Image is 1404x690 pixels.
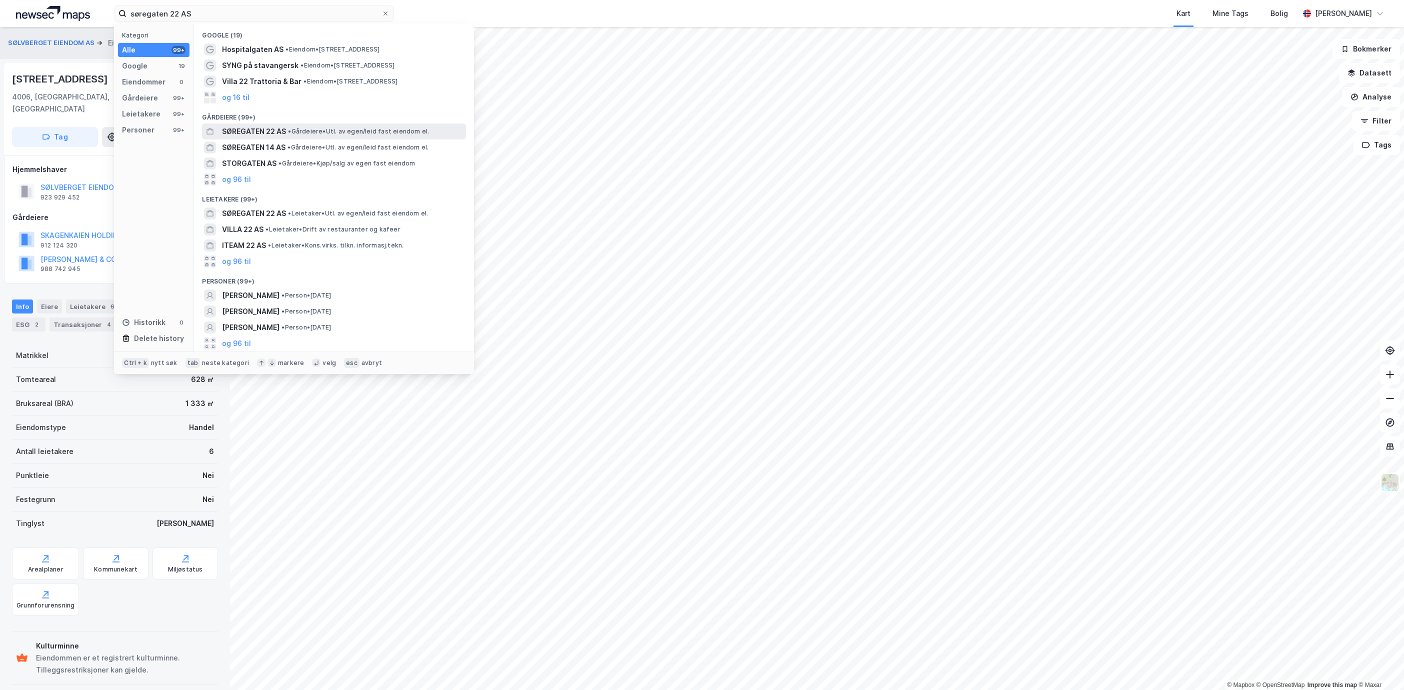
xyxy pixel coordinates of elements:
div: Personer [122,124,154,136]
span: STORGATEN AS [222,157,276,169]
div: 0 [177,78,185,86]
div: Gårdeiere [122,92,158,104]
span: SØREGATEN 22 AS [222,125,286,137]
div: Kart [1176,7,1190,19]
div: 923 929 452 [40,193,79,201]
button: og 96 til [222,255,251,267]
div: 0 [177,318,185,326]
span: • [281,307,284,315]
span: SØREGATEN 22 AS [222,207,286,219]
div: Eiere [37,299,62,313]
button: og 16 til [222,91,249,103]
button: Bokmerker [1332,39,1400,59]
a: OpenStreetMap [1256,681,1305,688]
div: 4 [104,319,114,329]
div: 4006, [GEOGRAPHIC_DATA], [GEOGRAPHIC_DATA] [12,91,141,115]
div: Festegrunn [16,493,55,505]
div: Grunnforurensning [16,601,74,609]
div: Antall leietakere [16,445,73,457]
span: Person • [DATE] [281,307,331,315]
div: Historikk [122,316,165,328]
span: • [288,209,291,217]
span: SYNG på stavangersk [222,59,298,71]
div: [PERSON_NAME] [156,517,214,529]
span: [PERSON_NAME] [222,289,279,301]
div: velg [322,359,336,367]
div: ESG [12,317,45,331]
div: Info [12,299,33,313]
div: Eiendommen er et registrert kulturminne. Tilleggsrestriksjoner kan gjelde. [36,652,214,676]
iframe: Chat Widget [1354,642,1404,690]
button: Filter [1352,111,1400,131]
span: • [288,127,291,135]
div: 628 ㎡ [191,373,214,385]
button: SØLVBERGET EIENDOM AS [8,38,96,48]
button: Analyse [1342,87,1400,107]
div: Leietakere [66,299,121,313]
div: 988 742 945 [40,265,80,273]
img: Z [1380,473,1399,492]
div: Tomteareal [16,373,56,385]
div: Punktleie [16,469,49,481]
div: Gårdeiere (99+) [194,105,474,123]
div: Ctrl + k [122,358,149,368]
span: [PERSON_NAME] [222,321,279,333]
div: Nei [202,469,214,481]
div: Bruksareal (BRA) [16,397,73,409]
span: Gårdeiere • Utl. av egen/leid fast eiendom el. [288,127,429,135]
div: Google [122,60,147,72]
div: Eiendommer [122,76,165,88]
div: [PERSON_NAME] [1315,7,1372,19]
button: Tag [12,127,98,147]
div: Arealplaner [28,565,63,573]
span: • [303,77,306,85]
span: • [278,159,281,167]
div: Hjemmelshaver [12,163,217,175]
div: Handel [189,421,214,433]
div: markere [278,359,304,367]
div: 912 124 320 [40,241,77,249]
div: 6 [209,445,214,457]
img: logo.a4113a55bc3d86da70a041830d287a7e.svg [16,6,90,21]
div: Matrikkel [16,349,48,361]
div: Eiendomstype [16,421,66,433]
span: SØREGATEN 14 AS [222,141,285,153]
span: • [281,323,284,331]
div: Tinglyst [16,517,44,529]
div: Kommunekart [94,565,137,573]
div: 99+ [171,110,185,118]
span: Leietaker • Kons.virks. tilkn. informasj.tekn. [268,241,403,249]
span: Leietaker • Utl. av egen/leid fast eiendom el. [288,209,428,217]
span: Eiendom • [STREET_ADDRESS] [303,77,397,85]
div: neste kategori [202,359,249,367]
span: Leietaker • Drift av restauranter og kafeer [265,225,400,233]
a: Mapbox [1227,681,1254,688]
button: Tags [1353,135,1400,155]
a: Improve this map [1307,681,1357,688]
span: • [281,291,284,299]
span: • [265,225,268,233]
div: 6 [107,301,117,311]
div: Gårdeiere [12,211,217,223]
span: Eiendom • [STREET_ADDRESS] [285,45,379,53]
span: Person • [DATE] [281,291,331,299]
span: Gårdeiere • Kjøp/salg av egen fast eiendom [278,159,415,167]
div: 99+ [171,126,185,134]
div: 19 [177,62,185,70]
div: Transaksjoner [49,317,118,331]
span: ITEAM 22 AS [222,239,266,251]
div: Personer (99+) [194,269,474,287]
div: Leietakere (99+) [194,187,474,205]
span: Eiendom • [STREET_ADDRESS] [300,61,394,69]
div: Miljøstatus [168,565,203,573]
div: Eiendom [108,37,138,49]
div: Nei [202,493,214,505]
div: Kontrollprogram for chat [1354,642,1404,690]
button: og 96 til [222,173,251,185]
div: 1 333 ㎡ [185,397,214,409]
div: 99+ [171,46,185,54]
div: [STREET_ADDRESS] [12,71,110,87]
div: Alle [122,44,135,56]
span: [PERSON_NAME] [222,305,279,317]
div: tab [185,358,200,368]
